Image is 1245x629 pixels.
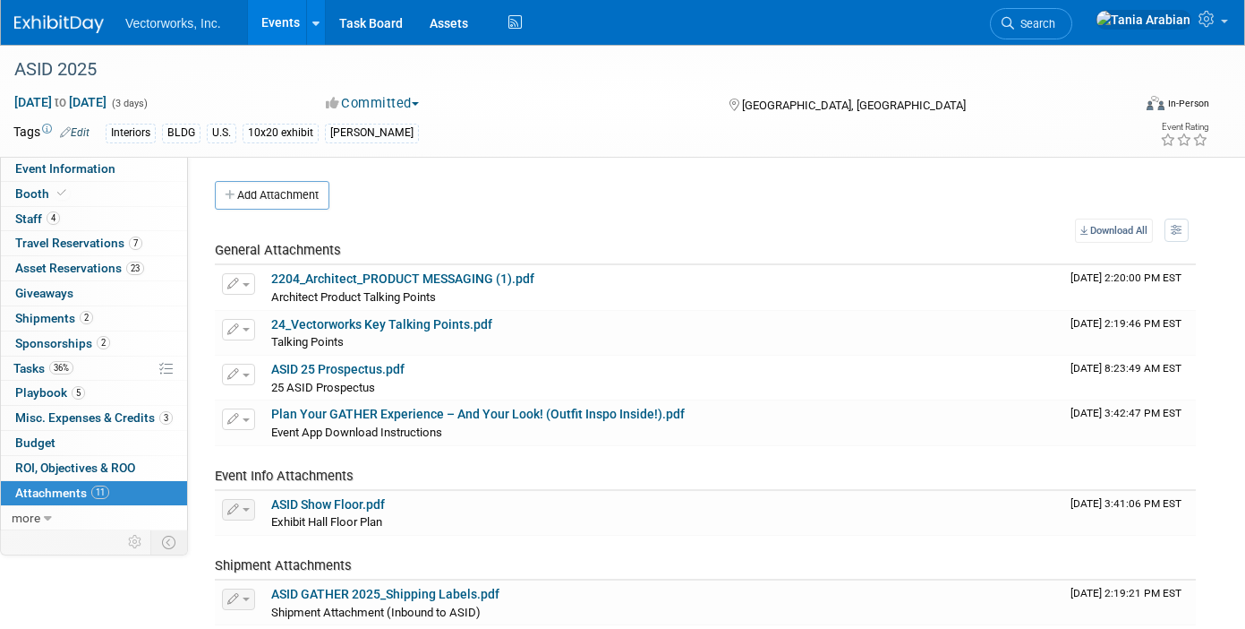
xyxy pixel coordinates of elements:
td: Upload Timestamp [1063,581,1196,625]
a: Staff4 [1,207,187,231]
span: ROI, Objectives & ROO [15,461,135,475]
span: Staff [15,211,60,226]
td: Upload Timestamp [1063,491,1196,536]
span: [DATE] [DATE] [13,94,107,110]
a: ASID 25 Prospectus.pdf [271,362,405,376]
td: Personalize Event Tab Strip [120,530,151,554]
a: 24_Vectorworks Key Talking Points.pdf [271,317,492,332]
span: Exhibit Hall Floor Plan [271,515,382,529]
span: 11 [91,486,109,499]
a: Giveaways [1,281,187,306]
span: Talking Points [271,335,344,349]
div: Event Rating [1160,123,1208,132]
span: Event Information [15,161,115,176]
span: Shipments [15,311,93,325]
span: General Attachments [215,242,341,258]
span: Upload Timestamp [1070,271,1181,284]
button: Committed [320,94,426,113]
span: Asset Reservations [15,261,144,275]
span: [GEOGRAPHIC_DATA], [GEOGRAPHIC_DATA] [742,99,966,112]
span: Sponsorships [15,336,110,350]
i: Booth reservation complete [57,188,66,198]
span: 5 [72,386,85,400]
span: Attachments [15,486,109,500]
a: Sponsorships2 [1,332,187,356]
a: Travel Reservations7 [1,231,187,255]
span: Shipment Attachment (Inbound to ASID) [271,606,481,619]
span: Budget [15,435,55,450]
span: Booth [15,186,70,201]
button: Add Attachment [215,181,329,210]
div: 10x20 exhibit [243,124,319,142]
span: Search [1014,17,1055,30]
a: Asset Reservations23 [1,256,187,280]
a: Playbook5 [1,381,187,405]
a: Misc. Expenses & Credits3 [1,406,187,430]
span: more [12,511,40,525]
span: Upload Timestamp [1070,362,1181,375]
span: 3 [159,411,173,425]
div: [PERSON_NAME] [325,124,419,142]
a: Edit [60,126,90,139]
a: Event Information [1,157,187,181]
td: Upload Timestamp [1063,265,1196,310]
span: Upload Timestamp [1070,317,1181,330]
div: ASID 2025 [8,54,1107,86]
span: Tasks [13,361,73,375]
a: Shipments2 [1,306,187,331]
td: Upload Timestamp [1063,401,1196,445]
span: Travel Reservations [15,236,142,250]
a: Plan Your GATHER Experience – And Your Look! (Outfit Inspo Inside!).pdf [271,407,685,421]
span: Upload Timestamp [1070,587,1181,599]
span: to [52,95,69,109]
span: 2 [80,311,93,324]
a: Download All [1075,219,1153,243]
span: Giveaways [15,286,73,300]
span: (3 days) [110,98,148,109]
a: 2204_Architect_PRODUCT MESSAGING (1).pdf [271,271,534,286]
div: BLDG [162,124,200,142]
span: 2 [97,336,110,349]
div: Interiors [106,124,156,142]
span: 23 [126,262,144,275]
span: Misc. Expenses & Credits [15,410,173,425]
span: Event Info Attachments [215,468,354,484]
span: Shipment Attachments [215,557,352,573]
a: Attachments11 [1,481,187,505]
td: Upload Timestamp [1063,311,1196,356]
span: 36% [49,361,73,375]
td: Upload Timestamp [1063,356,1196,401]
img: Format-Inperson.png [1147,96,1164,110]
span: 25 ASID Prospectus [271,381,375,394]
img: ExhibitDay [14,15,104,33]
span: Vectorworks, Inc. [125,16,221,30]
a: Budget [1,431,187,455]
a: Search [990,8,1072,39]
td: Tags [13,123,90,143]
a: more [1,506,187,530]
span: 4 [47,211,60,225]
img: Tania Arabian [1096,10,1191,30]
a: ROI, Objectives & ROO [1,456,187,480]
span: Event App Download Instructions [271,426,442,439]
span: Upload Timestamp [1070,407,1181,419]
td: Toggle Event Tabs [151,530,188,554]
span: Architect Product Talking Points [271,290,436,304]
div: Event Format [1032,93,1209,120]
a: ASID GATHER 2025_Shipping Labels.pdf [271,587,499,601]
span: Upload Timestamp [1070,497,1181,510]
div: In-Person [1167,97,1209,110]
a: Booth [1,182,187,206]
a: ASID Show Floor.pdf [271,497,385,512]
div: U.S. [207,124,236,142]
span: 7 [129,237,142,250]
a: Tasks36% [1,357,187,381]
span: Playbook [15,385,85,400]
